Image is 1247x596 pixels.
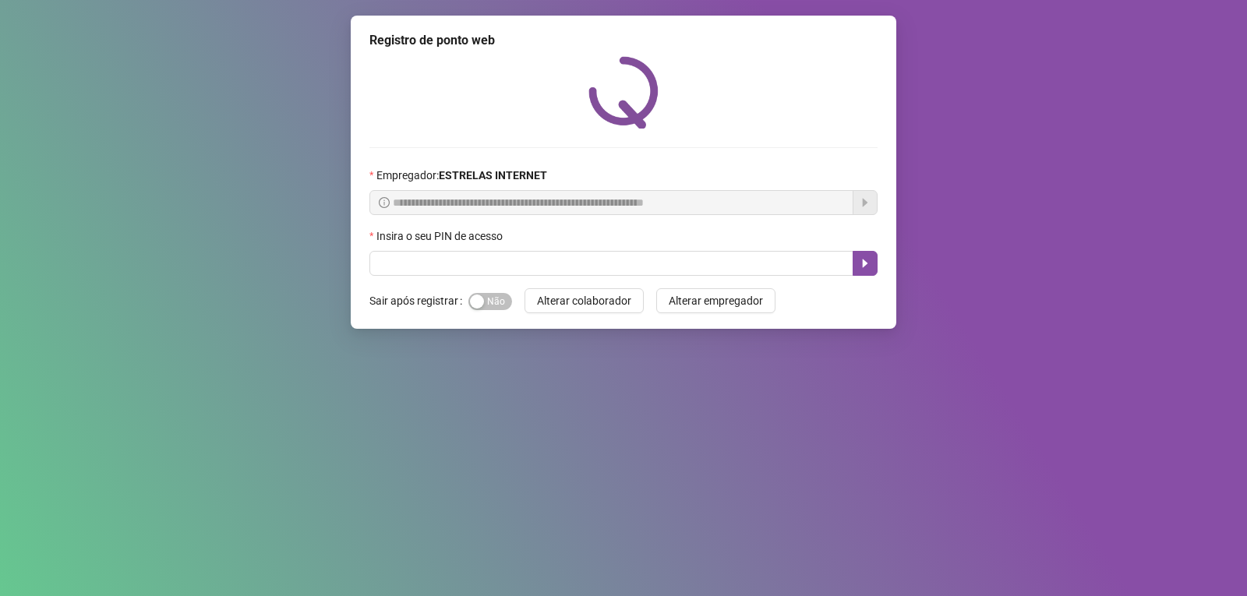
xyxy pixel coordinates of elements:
button: Alterar colaborador [525,288,644,313]
label: Insira o seu PIN de acesso [369,227,513,245]
span: info-circle [379,197,390,208]
strong: ESTRELAS INTERNET [439,169,547,182]
span: Alterar empregador [669,292,763,309]
span: caret-right [859,257,871,270]
span: Alterar colaborador [537,292,631,309]
button: Alterar empregador [656,288,775,313]
img: QRPoint [588,56,659,129]
label: Sair após registrar [369,288,468,313]
div: Registro de ponto web [369,31,878,50]
span: Empregador : [376,167,547,184]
